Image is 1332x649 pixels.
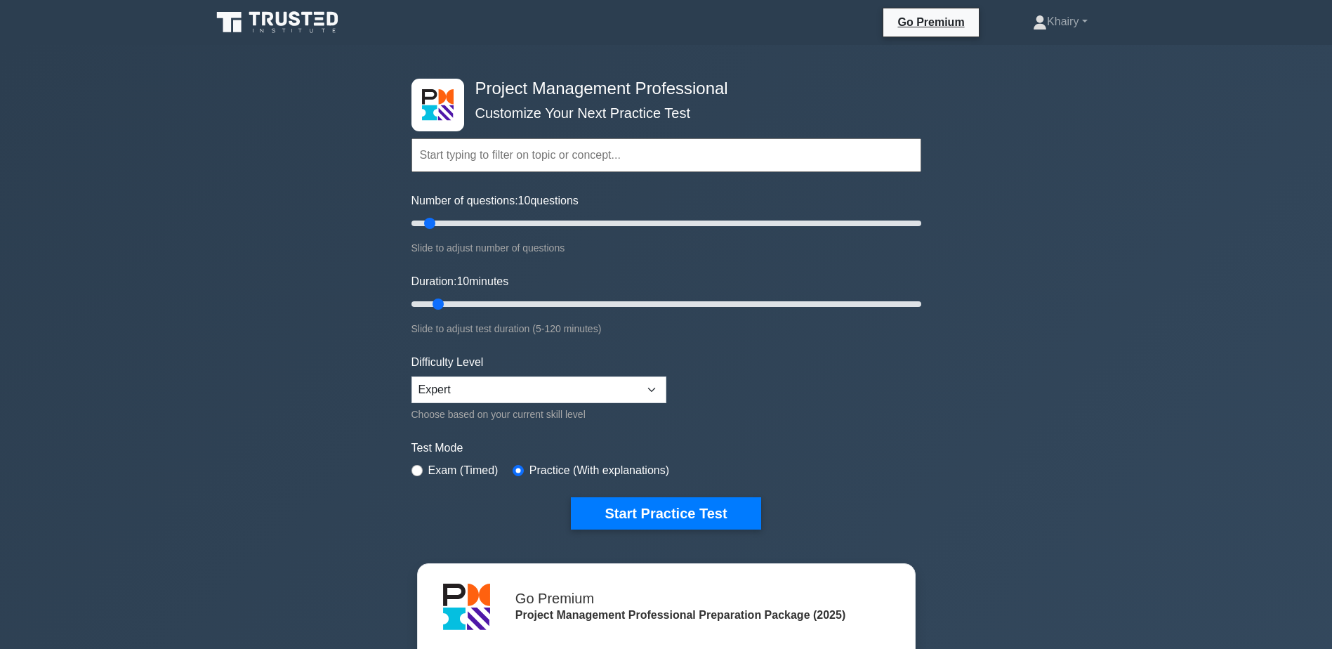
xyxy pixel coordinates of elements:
label: Duration: minutes [411,273,509,290]
div: Choose based on your current skill level [411,406,666,423]
button: Start Practice Test [571,497,760,530]
label: Exam (Timed) [428,462,499,479]
label: Difficulty Level [411,354,484,371]
a: Khairy [999,8,1121,36]
label: Practice (With explanations) [529,462,669,479]
a: Go Premium [889,13,972,31]
label: Number of questions: questions [411,192,579,209]
input: Start typing to filter on topic or concept... [411,138,921,172]
div: Slide to adjust number of questions [411,240,921,256]
div: Slide to adjust test duration (5-120 minutes) [411,320,921,337]
h4: Project Management Professional [470,79,852,99]
span: 10 [518,195,531,206]
span: 10 [456,275,469,287]
label: Test Mode [411,440,921,457]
